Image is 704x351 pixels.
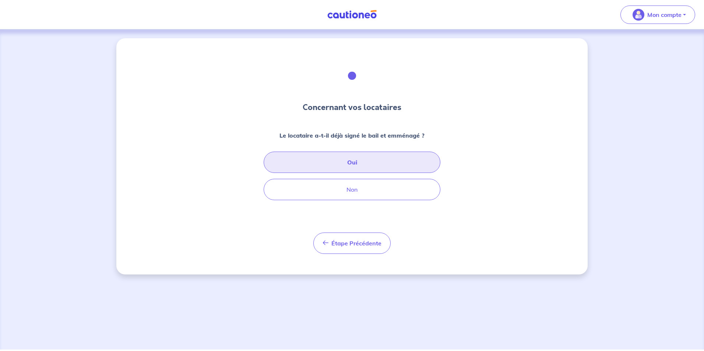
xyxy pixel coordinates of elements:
img: illu_tenants.svg [332,56,372,96]
img: illu_account_valid_menu.svg [633,9,644,21]
button: illu_account_valid_menu.svgMon compte [620,6,695,24]
button: Oui [264,152,440,173]
button: Non [264,179,440,200]
strong: Le locataire a-t-il déjà signé le bail et emménagé ? [279,132,425,139]
p: Mon compte [647,10,682,19]
h3: Concernant vos locataires [303,102,401,113]
span: Étape Précédente [331,240,381,247]
img: Cautioneo [324,10,380,19]
button: Étape Précédente [313,233,391,254]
